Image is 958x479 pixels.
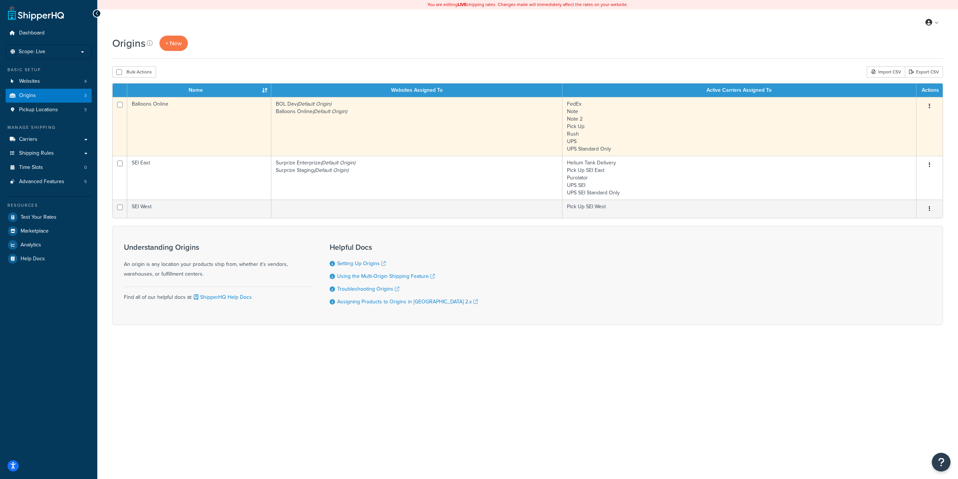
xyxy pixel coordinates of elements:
[19,150,54,157] span: Shipping Rules
[314,166,348,174] i: (Default Origin)
[312,107,347,115] i: (Default Origin)
[159,36,188,51] a: + New
[84,164,87,171] span: 0
[6,75,92,88] a: Websites 4
[19,93,36,99] span: Origins
[337,285,399,293] a: Troubleshooting Origins
[6,161,92,175] a: Time Slots 0
[6,75,92,88] li: Websites
[905,66,943,78] a: Export CSV
[6,238,92,252] a: Analytics
[19,164,43,171] span: Time Slots
[337,298,478,306] a: Assigning Products to Origins in [GEOGRAPHIC_DATA] 2.x
[6,175,92,189] a: Advanced Features 5
[21,214,57,221] span: Test Your Rates
[6,161,92,175] li: Time Slots
[562,156,916,200] td: Helium Tank Delivery Pick Up SEI East Purolator UPS SEI UPS SEI Standard Only
[6,89,92,103] li: Origins
[6,133,92,146] a: Carriers
[124,243,311,251] h3: Understanding Origins
[6,67,92,73] div: Basic Setup
[19,179,64,185] span: Advanced Features
[19,78,40,85] span: Websites
[6,89,92,103] a: Origins 3
[6,202,92,209] div: Resources
[337,272,435,280] a: Using the Multi-Origin Shipping Feature
[19,49,45,55] span: Scope: Live
[6,175,92,189] li: Advanced Features
[337,260,386,267] a: Setting Up Origins
[19,107,58,113] span: Pickup Locations
[124,243,311,279] div: An origin is any location your products ship from, whether it's vendors, warehouses, or fulfillme...
[8,6,64,21] a: ShipperHQ Home
[330,243,478,251] h3: Helpful Docs
[6,224,92,238] a: Marketplace
[321,159,355,167] i: (Default Origin)
[127,156,271,200] td: SEI East
[271,97,562,156] td: BOL Dev Balloons Online
[112,36,146,51] h1: Origins
[127,200,271,218] td: SEI West
[562,200,916,218] td: Pick Up SEI West
[21,228,49,234] span: Marketplace
[165,39,182,48] span: + New
[562,84,916,97] th: Active Carriers Assigned To
[562,97,916,156] td: FedEx Note Note 2 Pick Up Rush UPS UPS Standard Only
[192,293,252,301] a: ShipperHQ Help Docs
[271,156,562,200] td: Surprize Enterprize Surprize Staging
[21,242,41,248] span: Analytics
[84,78,87,85] span: 4
[297,100,331,108] i: (Default Origin)
[127,84,271,97] th: Name : activate to sort column ascending
[127,97,271,156] td: Balloons Online
[6,124,92,131] div: Manage Shipping
[932,453,951,472] button: Open Resource Center
[84,107,87,113] span: 3
[271,84,562,97] th: Websites Assigned To
[6,103,92,117] a: Pickup Locations 3
[6,103,92,117] li: Pickup Locations
[6,26,92,40] a: Dashboard
[112,66,156,78] button: Bulk Actions
[84,93,87,99] span: 3
[916,84,943,97] th: Actions
[21,256,45,262] span: Help Docs
[19,30,45,36] span: Dashboard
[6,146,92,160] a: Shipping Rules
[6,210,92,224] a: Test Your Rates
[124,287,311,302] div: Find all of our helpful docs at:
[6,252,92,266] a: Help Docs
[19,136,37,143] span: Carriers
[867,66,905,78] div: Import CSV
[458,1,467,8] b: LIVE
[84,179,87,185] span: 5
